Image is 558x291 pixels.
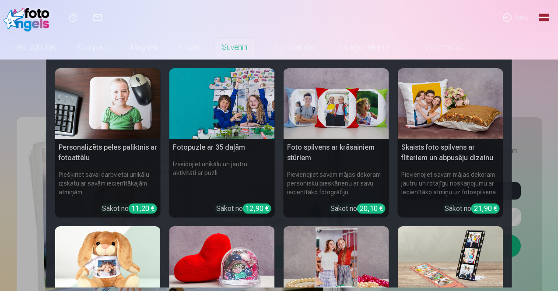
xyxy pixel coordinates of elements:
[258,35,326,60] a: Foto kalendāri
[284,68,389,217] a: Foto spilvens ar krāsainiem stūriemFoto spilvens ar krāsainiem stūriemPievienojiet savam mājas de...
[67,35,120,60] a: Komplekti
[168,35,211,60] a: Krūzes
[357,203,386,214] div: 20,10 €
[330,203,386,214] div: Sākot no
[102,203,157,214] div: Sākot no
[243,203,271,214] div: 12,90 €
[169,68,275,217] a: Fotopuzle ar 35 daļāmFotopuzle ar 35 daļāmIzveidojiet unikālu un jautru aktivitāti ar puzliSākot ...
[55,68,161,139] img: Personalizēts peles paliktnis ar fotoattēlu
[211,35,258,60] a: Suvenīri
[398,68,503,217] a: Skaists foto spilvens ar fliteriem un abpusēju dizainuSkaists foto spilvens ar fliteriem un abpus...
[284,167,389,200] h6: Pievienojiet savam mājas dekoram personisku pieskārienu ar savu iecienītāko fotogrāfiju
[169,156,275,200] h6: Izveidojiet unikālu un jautru aktivitāti ar puzli
[445,203,500,214] div: Sākot no
[129,203,157,214] div: 11,20 €
[398,167,503,200] h6: Pievienojiet savam mājas dekoram jautru un rotaļīgu noskaņojumu ar iecienītāko atmiņu uz fotospil...
[326,35,400,60] a: Atslēgu piekariņi
[398,68,503,139] img: Skaists foto spilvens ar fliteriem un abpusēju dizainu
[120,35,168,60] a: Magnēti
[284,139,389,167] h5: Foto spilvens ar krāsainiem stūriem
[169,68,275,139] img: Fotopuzle ar 35 daļām
[55,139,161,167] h5: Personalizēts peles paliktnis ar fotoattēlu
[398,139,503,167] h5: Skaists foto spilvens ar fliteriem un abpusēju dizainu
[4,4,54,32] img: /fa1
[55,167,161,200] h6: Piešķiriet savai darbvietai unikālu izskatu ar savām iecienītākajām atmiņām
[400,35,475,60] a: Visi produkti
[55,68,161,217] a: Personalizēts peles paliktnis ar fotoattēluPersonalizēts peles paliktnis ar fotoattēluPiešķiriet ...
[216,203,271,214] div: Sākot no
[169,139,275,156] h5: Fotopuzle ar 35 daļām
[284,68,389,139] img: Foto spilvens ar krāsainiem stūriem
[471,203,500,214] div: 21,90 €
